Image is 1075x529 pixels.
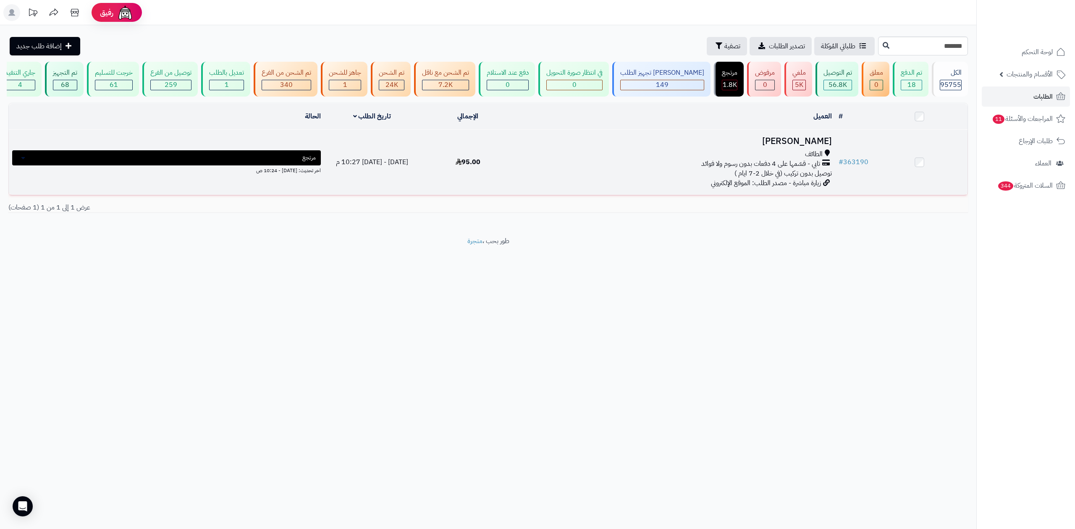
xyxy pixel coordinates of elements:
a: تم التجهيز 68 [43,62,85,97]
a: لوحة التحكم [982,42,1070,62]
a: إضافة طلب جديد [10,37,80,55]
span: 7.2K [438,80,453,90]
div: تم الدفع [901,68,922,78]
span: زيارة مباشرة - مصدر الطلب: الموقع الإلكتروني [711,178,821,188]
div: 259 [151,80,191,90]
div: تم الشحن مع ناقل [422,68,469,78]
div: 4988 [793,80,805,90]
a: العملاء [982,153,1070,173]
div: 1 [210,80,244,90]
a: تم التوصيل 56.8K [814,62,860,97]
div: 340 [262,80,311,90]
a: تصدير الطلبات [750,37,812,55]
span: طلباتي المُوكلة [821,41,855,51]
a: طلبات الإرجاع [982,131,1070,151]
span: 149 [656,80,669,90]
button: تصفية [707,37,747,55]
a: [PERSON_NAME] تجهيز الطلب 149 [611,62,712,97]
a: ملغي 5K [783,62,814,97]
div: 0 [755,80,774,90]
span: 0 [572,80,577,90]
span: 4 [18,80,22,90]
a: تم الشحن من الفرع 340 [252,62,319,97]
div: تم الشحن من الفرع [262,68,311,78]
h3: [PERSON_NAME] [519,136,831,146]
div: 4 [5,80,35,90]
span: تابي - قسّمها على 4 دفعات بدون رسوم ولا فوائد [701,159,820,169]
div: 149 [621,80,704,90]
span: لوحة التحكم [1022,46,1053,58]
span: توصيل بدون تركيب (في خلال 2-7 ايام ) [734,168,832,178]
span: 95755 [940,80,961,90]
a: السلات المتروكة344 [982,175,1070,196]
span: 56.8K [829,80,847,90]
span: 1.8K [723,80,737,90]
span: 95.00 [456,157,480,167]
a: تاريخ الطلب [353,111,391,121]
a: الطلبات [982,86,1070,107]
span: 61 [110,80,118,90]
div: 23971 [379,80,404,90]
div: 56849 [824,80,852,90]
span: 0 [763,80,767,90]
a: تم الشحن مع ناقل 7.2K [412,62,477,97]
span: إضافة طلب جديد [16,41,62,51]
span: 0 [874,80,878,90]
div: معلق [870,68,883,78]
div: 68 [53,80,77,90]
a: المراجعات والأسئلة11 [982,109,1070,129]
div: تم الشحن [379,68,404,78]
div: تعديل بالطلب [209,68,244,78]
a: #363190 [839,157,868,167]
a: معلق 0 [860,62,891,97]
a: متجرة [467,236,482,246]
span: الطلبات [1033,91,1053,102]
div: [PERSON_NAME] تجهيز الطلب [620,68,704,78]
a: تم الدفع 18 [891,62,930,97]
span: طلبات الإرجاع [1019,135,1053,147]
a: طلباتي المُوكلة [814,37,875,55]
a: دفع عند الاستلام 0 [477,62,537,97]
div: في انتظار صورة التحويل [546,68,603,78]
a: تحديثات المنصة [22,4,43,23]
span: العملاء [1035,157,1051,169]
a: مرفوض 0 [745,62,783,97]
span: تصفية [724,41,740,51]
a: توصيل من الفرع 259 [141,62,199,97]
div: 0 [487,80,528,90]
div: 18 [901,80,922,90]
span: الأقسام والمنتجات [1007,68,1053,80]
div: اخر تحديث: [DATE] - 10:24 ص [12,165,321,174]
span: 24K [385,80,398,90]
div: 7222 [422,80,469,90]
div: 0 [870,80,883,90]
span: 11 [993,115,1004,124]
span: 18 [907,80,916,90]
img: ai-face.png [117,4,134,21]
a: تعديل بالطلب 1 [199,62,252,97]
div: جاري التنفيذ [5,68,35,78]
span: تصدير الطلبات [769,41,805,51]
span: # [839,157,843,167]
a: تم الشحن 24K [369,62,412,97]
span: [DATE] - [DATE] 10:27 م [336,157,408,167]
div: الكل [940,68,962,78]
span: رفيق [100,8,113,18]
a: في انتظار صورة التحويل 0 [537,62,611,97]
div: 1 [329,80,361,90]
span: 259 [165,80,177,90]
div: 0 [547,80,602,90]
div: 61 [95,80,132,90]
a: العميل [813,111,832,121]
span: السلات المتروكة [997,180,1053,191]
span: المراجعات والأسئلة [992,113,1053,125]
a: # [839,111,843,121]
div: مرفوض [755,68,775,78]
span: مرتجع [302,154,316,162]
div: Open Intercom Messenger [13,496,33,516]
a: خرجت للتسليم 61 [85,62,141,97]
a: الحالة [305,111,321,121]
div: تم التوصيل [823,68,852,78]
div: 1824 [722,80,737,90]
div: توصيل من الفرع [150,68,191,78]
